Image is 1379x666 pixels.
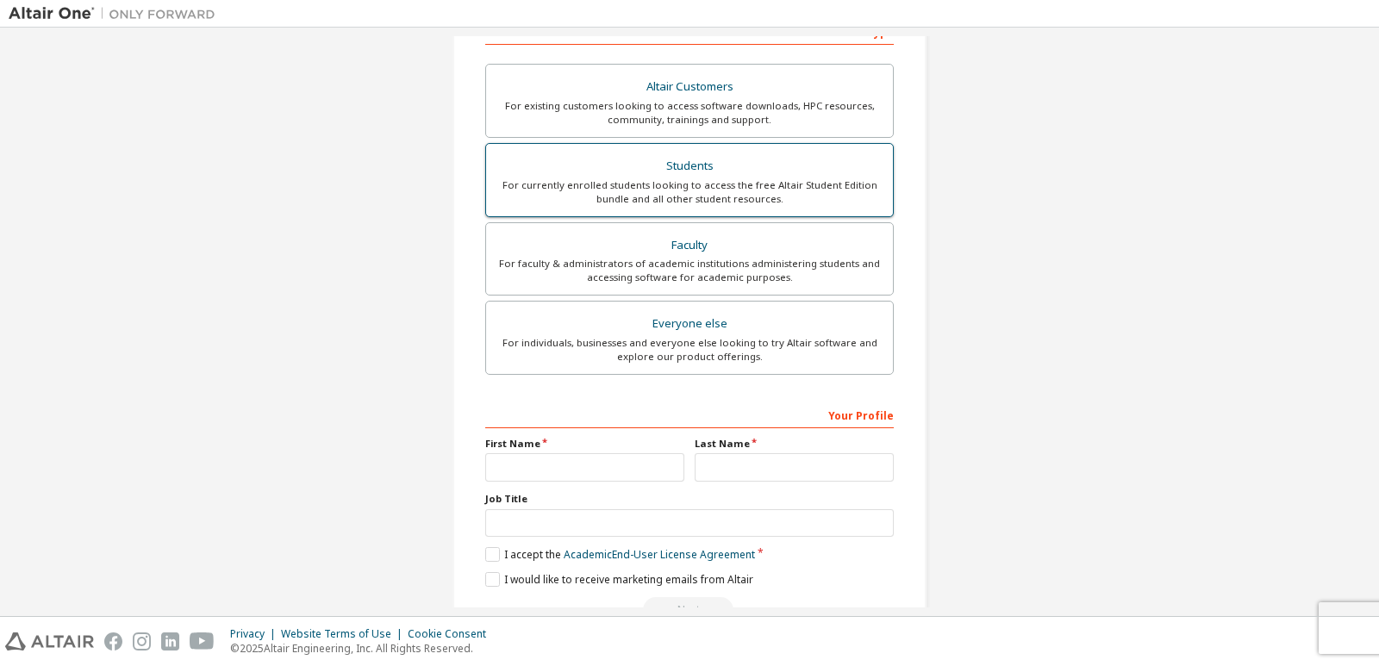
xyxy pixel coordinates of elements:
div: Students [496,154,883,178]
img: instagram.svg [133,632,151,650]
div: Cookie Consent [408,627,496,641]
div: For faculty & administrators of academic institutions administering students and accessing softwa... [496,257,883,284]
label: First Name [485,437,684,451]
img: linkedin.svg [161,632,179,650]
div: Faculty [496,233,883,258]
div: For existing customers looking to access software downloads, HPC resources, community, trainings ... [496,99,883,127]
p: © 2025 Altair Engineering, Inc. All Rights Reserved. [230,641,496,656]
div: For individuals, businesses and everyone else looking to try Altair software and explore our prod... [496,336,883,364]
label: Job Title [485,492,894,506]
div: Everyone else [496,312,883,336]
div: Privacy [230,627,281,641]
div: Read and acccept EULA to continue [485,597,894,623]
div: Your Profile [485,401,894,428]
label: I accept the [485,547,755,562]
img: Altair One [9,5,224,22]
img: altair_logo.svg [5,632,94,650]
div: Altair Customers [496,75,883,99]
a: Academic End-User License Agreement [564,547,755,562]
img: youtube.svg [190,632,215,650]
div: Website Terms of Use [281,627,408,641]
label: I would like to receive marketing emails from Altair [485,572,753,587]
div: For currently enrolled students looking to access the free Altair Student Edition bundle and all ... [496,178,883,206]
img: facebook.svg [104,632,122,650]
label: Last Name [695,437,894,451]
